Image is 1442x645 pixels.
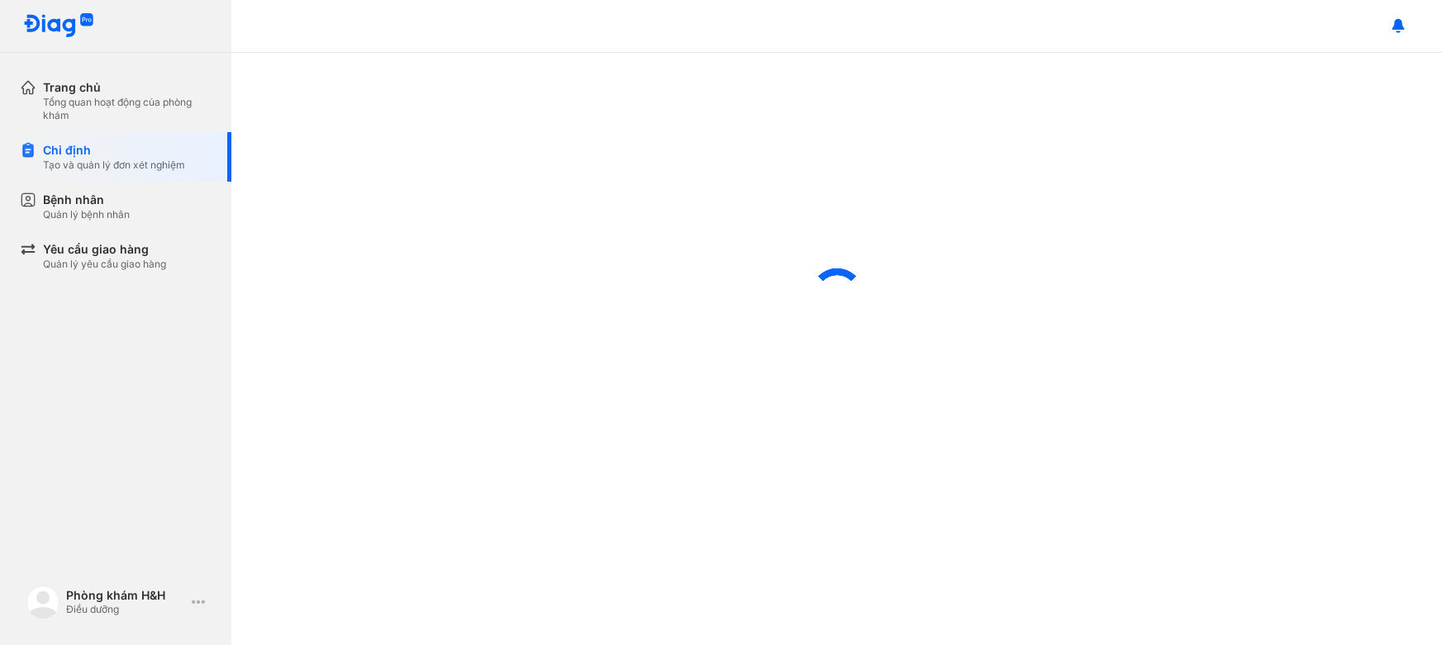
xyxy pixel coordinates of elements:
div: Phòng khám H&H [66,588,185,603]
div: Trang chủ [43,79,212,96]
div: Bệnh nhân [43,192,130,208]
img: logo [26,586,59,619]
div: Chỉ định [43,142,185,159]
img: logo [23,13,94,39]
div: Yêu cầu giao hàng [43,241,166,258]
div: Điều dưỡng [66,603,185,616]
div: Quản lý bệnh nhân [43,208,130,221]
div: Tạo và quản lý đơn xét nghiệm [43,159,185,172]
div: Tổng quan hoạt động của phòng khám [43,96,212,122]
div: Quản lý yêu cầu giao hàng [43,258,166,271]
